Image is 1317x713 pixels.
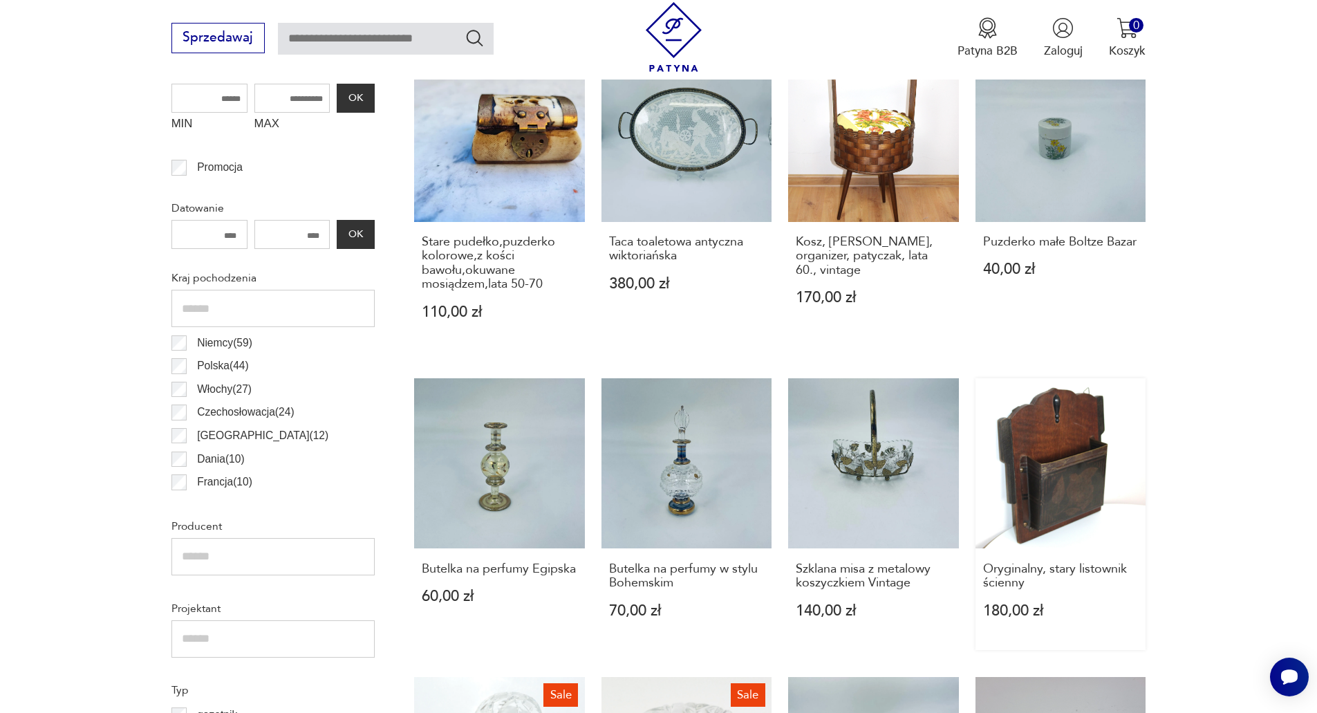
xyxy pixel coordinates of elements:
[796,562,951,591] h3: Szklana misa z metalowy koszyczkiem Vintage
[977,17,998,39] img: Ikona medalu
[983,235,1139,249] h3: Puzderko małe Boltze Bazar
[337,220,374,249] button: OK
[796,235,951,277] h3: Kosz, [PERSON_NAME], organizer, patyczak, lata 60., vintage
[958,17,1018,59] a: Ikona medaluPatyna B2B
[414,378,585,651] a: Butelka na perfumy EgipskaButelka na perfumy Egipska60,00 zł
[1109,17,1146,59] button: 0Koszyk
[197,158,243,176] p: Promocja
[422,589,577,604] p: 60,00 zł
[197,380,252,398] p: Włochy ( 27 )
[601,378,772,651] a: Butelka na perfumy w stylu BohemskimButelka na perfumy w stylu Bohemskim70,00 zł
[1109,43,1146,59] p: Koszyk
[422,562,577,576] h3: Butelka na perfumy Egipska
[197,497,322,515] p: [GEOGRAPHIC_DATA] ( 5 )
[788,378,959,651] a: Szklana misa z metalowy koszyczkiem VintageSzklana misa z metalowy koszyczkiem Vintage140,00 zł
[796,290,951,305] p: 170,00 zł
[171,199,375,217] p: Datowanie
[197,357,249,375] p: Polska ( 44 )
[465,28,485,48] button: Szukaj
[1044,43,1083,59] p: Zaloguj
[609,277,765,291] p: 380,00 zł
[1129,18,1143,33] div: 0
[609,562,765,591] h3: Butelka na perfumy w stylu Bohemskim
[983,562,1139,591] h3: Oryginalny, stary listownik ścienny
[983,604,1139,618] p: 180,00 zł
[171,600,375,618] p: Projektant
[609,604,765,618] p: 70,00 zł
[975,51,1146,351] a: Puzderko małe Boltze BazarPuzderko małe Boltze Bazar40,00 zł
[197,334,252,352] p: Niemcy ( 59 )
[975,378,1146,651] a: Oryginalny, stary listownik ściennyOryginalny, stary listownik ścienny180,00 zł
[1052,17,1074,39] img: Ikonka użytkownika
[254,113,330,139] label: MAX
[171,269,375,287] p: Kraj pochodzenia
[197,427,328,445] p: [GEOGRAPHIC_DATA] ( 12 )
[197,450,245,468] p: Dania ( 10 )
[337,84,374,113] button: OK
[788,51,959,351] a: Kosz, niciak, organizer, patyczak, lata 60., vintageKosz, [PERSON_NAME], organizer, patyczak, lat...
[171,33,265,44] a: Sprzedawaj
[422,305,577,320] p: 110,00 zł
[958,17,1018,59] button: Patyna B2B
[171,681,375,699] p: Typ
[983,262,1139,277] p: 40,00 zł
[1117,17,1138,39] img: Ikona koszyka
[197,403,294,421] p: Czechosłowacja ( 24 )
[422,235,577,292] h3: Stare pudełko,puzderko kolorowe,z kości bawołu,okuwane mosiądzem,lata 50-70
[601,51,772,351] a: Taca toaletowa antyczna wiktoriańskaTaca toaletowa antyczna wiktoriańska380,00 zł
[1044,17,1083,59] button: Zaloguj
[197,473,252,491] p: Francja ( 10 )
[796,604,951,618] p: 140,00 zł
[171,517,375,535] p: Producent
[1270,658,1309,696] iframe: Smartsupp widget button
[414,51,585,351] a: Stare pudełko,puzderko kolorowe,z kości bawołu,okuwane mosiądzem,lata 50-70Stare pudełko,puzderko...
[171,23,265,53] button: Sprzedawaj
[171,113,247,139] label: MIN
[639,2,709,72] img: Patyna - sklep z meblami i dekoracjami vintage
[609,235,765,263] h3: Taca toaletowa antyczna wiktoriańska
[958,43,1018,59] p: Patyna B2B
